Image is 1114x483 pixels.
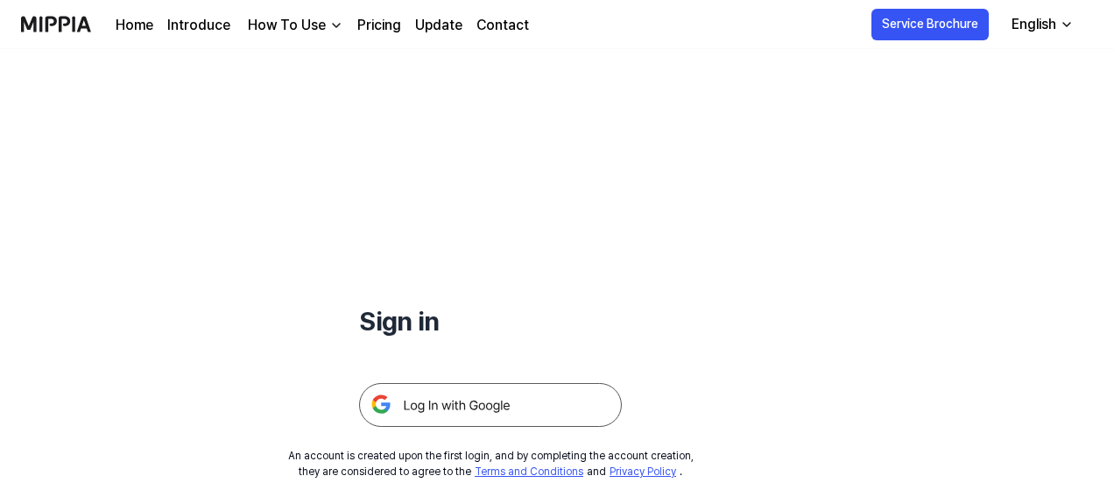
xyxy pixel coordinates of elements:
[1008,14,1060,35] div: English
[476,15,529,36] a: Contact
[871,9,989,40] button: Service Brochure
[998,7,1084,42] button: English
[167,15,230,36] a: Introduce
[359,383,622,427] img: 구글 로그인 버튼
[288,448,694,479] div: An account is created upon the first login, and by completing the account creation, they are cons...
[116,15,153,36] a: Home
[475,465,583,478] a: Terms and Conditions
[329,18,343,32] img: down
[610,465,676,478] a: Privacy Policy
[357,15,401,36] a: Pricing
[359,302,622,341] h1: Sign in
[415,15,462,36] a: Update
[244,15,343,36] button: How To Use
[244,15,329,36] div: How To Use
